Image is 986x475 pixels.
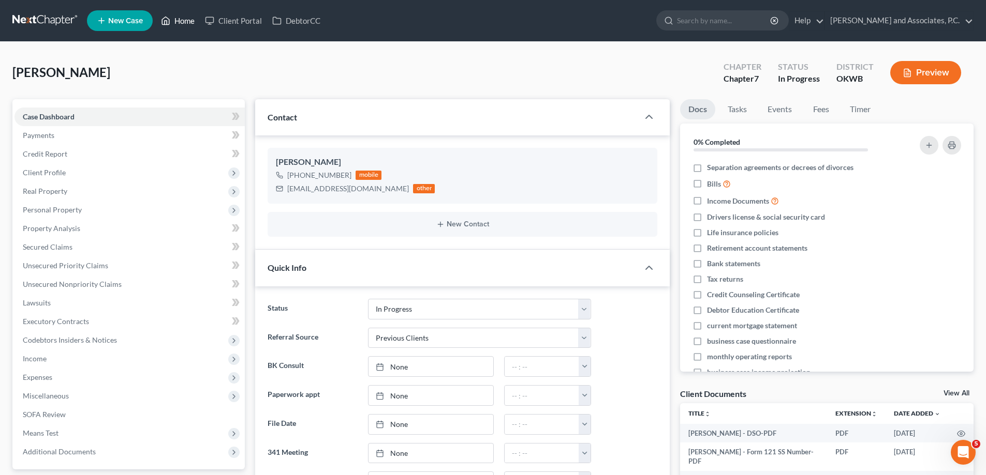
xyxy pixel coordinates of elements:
span: Debtor Education Certificate [707,305,799,315]
input: Search by name... [677,11,772,30]
div: OKWB [836,73,874,85]
span: Tax returns [707,274,743,284]
span: Secured Claims [23,242,72,251]
strong: 0% Completed [694,137,740,146]
a: Extensionunfold_more [835,409,877,417]
span: Real Property [23,187,67,195]
input: -- : -- [505,443,579,463]
span: [PERSON_NAME] [12,65,110,80]
span: Unsecured Nonpriority Claims [23,280,122,288]
span: Life insurance policies [707,227,778,238]
div: Status [778,61,820,73]
span: Credit Report [23,149,67,158]
span: Property Analysis [23,224,80,233]
span: Lawsuits [23,298,51,307]
a: Executory Contracts [14,312,245,331]
i: unfold_more [871,411,877,417]
span: Bills [707,179,721,189]
div: [EMAIL_ADDRESS][DOMAIN_NAME] [287,183,409,194]
button: New Contact [276,220,649,228]
span: Income [23,354,47,363]
a: Docs [680,99,715,119]
span: monthly operating reports [707,351,792,362]
span: New Case [108,17,143,25]
a: Lawsuits [14,294,245,312]
span: Additional Documents [23,447,96,456]
a: Case Dashboard [14,108,245,126]
span: Personal Property [23,205,82,214]
span: Means Test [23,428,58,437]
span: Codebtors Insiders & Notices [23,335,117,344]
a: Unsecured Priority Claims [14,256,245,275]
a: Fees [804,99,837,119]
td: PDF [827,442,886,471]
a: Help [789,11,824,30]
span: Income Documents [707,196,769,206]
button: Preview [890,61,961,84]
span: 7 [754,73,759,83]
span: Payments [23,131,54,140]
span: Miscellaneous [23,391,69,400]
a: Payments [14,126,245,145]
div: District [836,61,874,73]
td: [PERSON_NAME] - Form 121 SS Number-PDF [680,442,827,471]
span: current mortgage statement [707,320,797,331]
input: -- : -- [505,357,579,376]
a: Date Added expand_more [894,409,940,417]
a: View All [944,390,969,397]
span: business case income projection [707,367,811,377]
a: Titleunfold_more [688,409,711,417]
span: Expenses [23,373,52,381]
span: 5 [972,440,980,448]
div: Client Documents [680,388,746,399]
label: 341 Meeting [262,443,362,464]
label: BK Consult [262,356,362,377]
span: Contact [268,112,297,122]
span: SOFA Review [23,410,66,419]
iframe: Intercom live chat [951,440,976,465]
span: Separation agreements or decrees of divorces [707,162,853,173]
a: None [369,357,493,376]
label: Status [262,299,362,319]
td: [DATE] [886,442,949,471]
div: other [413,184,435,193]
label: Paperwork appt [262,385,362,406]
label: Referral Source [262,328,362,348]
a: Home [156,11,200,30]
span: Quick Info [268,263,306,272]
span: Retirement account statements [707,243,807,253]
td: PDF [827,424,886,442]
a: Tasks [719,99,755,119]
a: Credit Report [14,145,245,163]
td: [PERSON_NAME] - DSO-PDF [680,424,827,442]
span: Case Dashboard [23,112,75,121]
a: None [369,443,493,463]
span: Credit Counseling Certificate [707,289,800,300]
span: Executory Contracts [23,317,89,326]
span: Client Profile [23,168,66,177]
a: Client Portal [200,11,267,30]
a: Secured Claims [14,238,245,256]
a: [PERSON_NAME] and Associates, P.C. [825,11,973,30]
span: Drivers license & social security card [707,212,825,222]
span: Unsecured Priority Claims [23,261,108,270]
input: -- : -- [505,415,579,434]
a: None [369,415,493,434]
a: Unsecured Nonpriority Claims [14,275,245,294]
div: mobile [356,171,381,180]
a: Timer [842,99,879,119]
a: Property Analysis [14,219,245,238]
div: [PERSON_NAME] [276,156,649,168]
a: None [369,386,493,405]
a: SOFA Review [14,405,245,424]
span: Bank statements [707,258,760,269]
input: -- : -- [505,386,579,405]
span: business case questionnaire [707,336,796,346]
i: expand_more [934,411,940,417]
td: [DATE] [886,424,949,442]
div: Chapter [724,61,761,73]
div: Chapter [724,73,761,85]
a: Events [759,99,800,119]
label: File Date [262,414,362,435]
div: In Progress [778,73,820,85]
